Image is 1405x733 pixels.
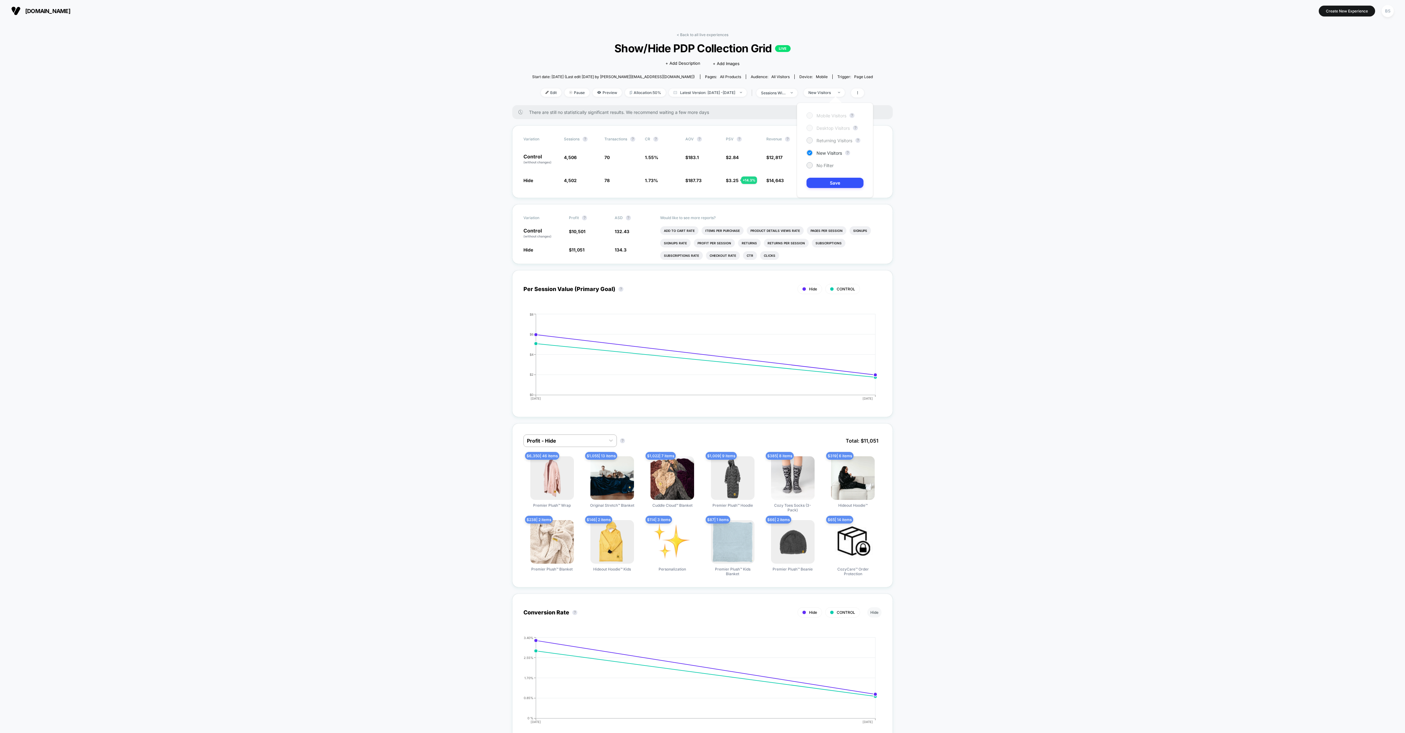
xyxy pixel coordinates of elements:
div: Pages: [705,74,741,79]
tspan: 0 % [527,716,533,720]
span: 3.25 [729,178,739,183]
span: Sessions [564,137,580,141]
span: Premier Plush™ Beanie [773,567,813,571]
span: Hide [809,610,817,615]
img: Premier Plush™ Blanket [530,520,574,564]
img: calendar [674,91,677,94]
tspan: $4 [530,352,533,356]
span: 70 [604,155,610,160]
span: Premier Plush™ Hoodie [712,503,753,508]
div: New Visitors [808,90,833,95]
span: ASD [615,215,623,220]
span: Page Load [854,74,873,79]
tspan: 2.55% [524,655,533,659]
img: Hideout Hoodie™ [831,456,875,500]
span: Hide [523,247,533,252]
span: CONTROL [837,610,855,615]
img: end [569,91,572,94]
button: ? [618,287,623,292]
li: Signups Rate [660,239,691,247]
button: ? [630,137,635,142]
p: Control [523,154,558,165]
img: Premier Plush™ Kids Blanket [711,520,755,564]
span: Returning Visitors [816,138,852,143]
img: end [740,92,742,93]
span: Transactions [604,137,627,141]
span: $ 66 | 2 items [766,516,791,524]
button: ? [853,125,858,130]
span: CozyCare™ Order Protection [830,567,876,576]
button: ? [845,150,850,155]
span: $ 238 | 2 items [525,516,553,524]
li: Clicks [760,251,779,260]
span: 132.43 [615,229,629,234]
img: Original Stretch™ Blanket [590,456,634,500]
span: CR [645,137,650,141]
button: ? [582,215,587,220]
tspan: [DATE] [531,720,541,724]
img: Hideout Hoodie™ Kids [590,520,634,564]
span: Desktop Visitors [816,125,850,131]
span: New Visitors [816,150,842,156]
span: There are still no statistically significant results. We recommend waiting a few more days [529,110,880,115]
span: $ [726,155,739,160]
div: CONVERSION_RATE [517,636,875,729]
span: 2.84 [729,155,739,160]
span: Profit [569,215,579,220]
span: $ [766,178,784,183]
span: Hideout Hoodie™ Kids [593,567,631,571]
span: Edit [541,88,561,97]
div: BS [1382,5,1394,17]
tspan: $0 [530,393,533,397]
li: Pages Per Session [807,226,846,235]
span: Hideout Hoodie™ [838,503,868,508]
span: $ [569,247,584,252]
button: ? [849,113,854,118]
span: $ 385 | 8 items [766,452,794,460]
li: Returns [738,239,761,247]
span: Premier Plush™ Wrap [533,503,571,508]
li: Ctr [743,251,757,260]
span: Personalization [659,567,686,571]
li: Profit Per Session [694,239,735,247]
button: ? [785,137,790,142]
span: Cozy Toes Socks (3-Pack) [769,503,816,512]
tspan: $8 [530,312,533,316]
img: Cozy Toes Socks (3-Pack) [771,456,815,500]
span: Premier Plush™ Kids Blanket [709,567,756,576]
li: Add To Cart Rate [660,226,698,235]
span: 14,643 [769,178,784,183]
span: Allocation: 50% [625,88,666,97]
span: $ 1,022 | 7 items [646,452,676,460]
tspan: 0.85% [524,696,533,700]
span: $ 87 | 1 items [706,516,730,524]
span: All Visitors [771,74,790,79]
p: LIVE [775,45,791,52]
span: 10,501 [572,229,585,234]
button: ? [626,215,631,220]
img: Premier Plush™ Wrap [530,456,574,500]
img: end [838,92,840,93]
span: $ 65 | 14 items [826,516,853,524]
div: Trigger: [837,74,873,79]
span: $ [569,229,585,234]
span: + Add Images [713,61,740,66]
span: Preview [593,88,622,97]
span: Original Stretch™ Blanket [590,503,634,508]
button: ? [583,137,588,142]
span: Total: $ 11,051 [843,435,882,447]
span: $ 319 | 6 items [826,452,854,460]
li: Subscriptions [812,239,845,247]
p: Would like to see more reports? [660,215,882,220]
button: ? [855,138,860,143]
img: Premier Plush™ Hoodie [711,456,755,500]
span: Show/Hide PDP Collection Grid [549,42,856,55]
span: Variation [523,215,558,220]
img: rebalance [630,91,632,94]
p: Control [523,228,563,239]
span: $ [685,155,699,160]
tspan: 3.40% [524,636,533,639]
span: 187.73 [688,178,702,183]
tspan: 1.70% [524,676,533,679]
tspan: $2 [530,373,533,376]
